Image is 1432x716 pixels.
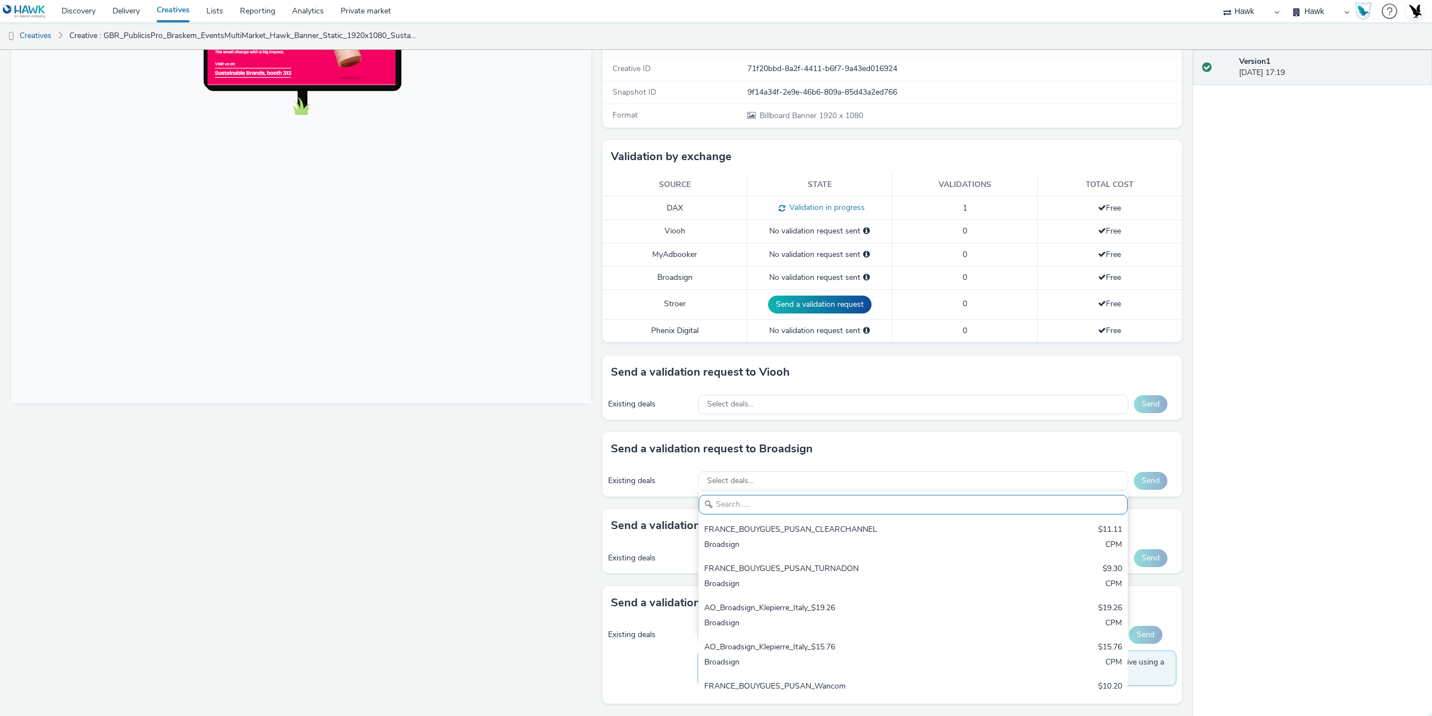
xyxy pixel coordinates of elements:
[602,266,747,289] td: Broadsign
[602,243,747,266] td: MyAdbooker
[768,296,872,313] button: Send a validation request
[707,476,753,486] span: Select deals...
[753,226,886,237] div: No validation request sent
[704,602,981,615] div: AO_Broadsign_Klepierre_Italy_$19.26
[1105,617,1122,630] div: CPM
[611,441,813,457] h3: Send a validation request to Broadsign
[613,63,651,74] span: Creative ID
[1105,539,1122,552] div: CPM
[1098,203,1121,213] span: Free
[704,524,981,537] div: FRANCE_BOUYGUES_PUSAN_CLEARCHANNEL
[1134,395,1167,413] button: Send
[602,174,747,196] th: Source
[608,475,693,486] div: Existing deals
[1239,56,1423,79] div: [DATE] 17:19
[1105,657,1122,670] div: CPM
[753,249,886,260] div: No validation request sent
[1105,578,1122,591] div: CPM
[1103,563,1122,576] div: $9.30
[3,4,46,18] img: undefined Logo
[863,226,870,237] div: Please select a deal below and click on Send to send a validation request to Viooh.
[704,696,981,709] div: Broadsign
[759,110,863,121] span: 1920 x 1080
[704,681,981,694] div: FRANCE_BOUYGUES_PUSAN_Wancom
[1105,696,1122,709] div: CPM
[747,174,892,196] th: State
[602,319,747,342] td: Phenix Digital
[1098,524,1122,537] div: $11.11
[608,399,693,410] div: Existing deals
[704,563,981,576] div: FRANCE_BOUYGUES_PUSAN_TURNADON
[1134,472,1167,490] button: Send
[1098,642,1122,654] div: $15.76
[1098,226,1121,236] span: Free
[613,40,651,51] span: Created on
[863,325,870,336] div: Please select a deal below and click on Send to send a validation request to Phenix Digital.
[1134,549,1167,567] button: Send
[755,40,781,51] span: [DATE]
[963,249,967,260] span: 0
[704,617,981,630] div: Broadsign
[1098,249,1121,260] span: Free
[963,325,967,336] span: 0
[1239,56,1270,67] strong: Version 1
[64,22,422,49] a: Creative : GBR_PublicisPro_Braskem_EventsMultiMarket_Hawk_Banner_Static_1920x1080_SustainableBran...
[6,31,17,42] img: dooh
[611,517,827,534] h3: Send a validation request to MyAdbooker
[613,110,638,120] span: Format
[753,272,886,283] div: No validation request sent
[602,289,747,319] td: Stroer
[1129,626,1162,644] button: Send
[963,226,967,236] span: 0
[1098,325,1121,336] span: Free
[611,595,831,611] h3: Send a validation request to Phenix Digital
[1355,2,1372,20] img: Hawk Academy
[707,400,753,409] span: Select deals...
[747,87,1181,98] div: 9f14a34f-2e9e-46b6-809a-85d43a2ed766
[602,220,747,243] td: Viooh
[760,110,819,121] span: Billboard Banner
[704,578,981,591] div: Broadsign
[747,63,1181,74] div: 71f20bbd-8a2f-4411-b6f7-9a43ed016924
[963,203,967,213] span: 1
[863,272,870,283] div: Please select a deal below and click on Send to send a validation request to Broadsign.
[704,657,981,670] div: Broadsign
[699,495,1128,514] input: Search......
[1098,681,1122,694] div: $10.20
[863,249,870,260] div: Please select a deal below and click on Send to send a validation request to MyAdbooker.
[704,642,981,654] div: AO_Broadsign_Klepierre_Italy_$15.76
[753,325,886,336] div: No validation request sent
[1098,602,1122,615] div: $19.26
[608,553,693,564] div: Existing deals
[613,87,656,97] span: Snapshot ID
[892,174,1037,196] th: Validations
[785,202,865,213] span: Validation in progress
[963,298,967,309] span: 0
[1037,174,1182,196] th: Total cost
[611,364,790,381] h3: Send a validation request to Viooh
[611,148,732,165] h3: Validation by exchange
[1406,3,1423,20] img: Account UK
[1098,272,1121,283] span: Free
[963,272,967,283] span: 0
[602,196,747,220] td: DAX
[196,35,384,140] img: Advertisement preview
[1098,298,1121,309] span: Free
[1355,2,1376,20] a: Hawk Academy
[704,539,981,552] div: Broadsign
[608,629,692,640] div: Existing deals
